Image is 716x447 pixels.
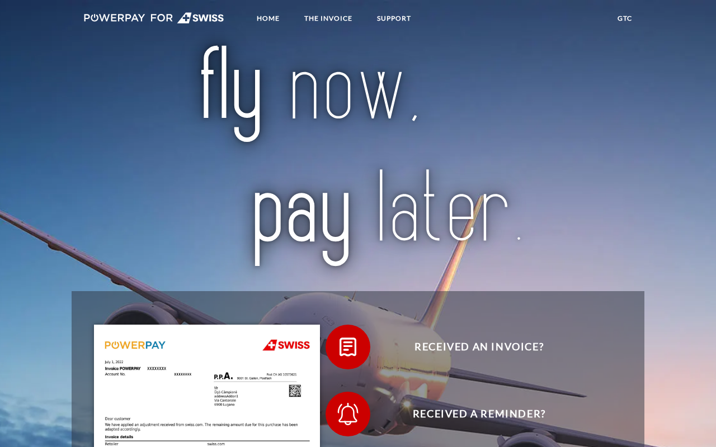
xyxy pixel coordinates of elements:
[326,325,616,369] button: Received an invoice?
[109,45,608,268] img: title-swiss_en.svg
[295,8,362,28] a: THE INVOICE
[334,400,362,428] img: qb_bell.svg
[334,333,362,361] img: qb_bill.svg
[342,325,616,369] span: Received an invoice?
[342,392,616,436] span: Received a reminder?
[368,8,421,28] a: SUPPORT
[84,12,224,23] img: logo-swiss-white.svg
[247,8,289,28] a: Home
[326,392,616,436] button: Received a reminder?
[608,8,642,28] a: GTC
